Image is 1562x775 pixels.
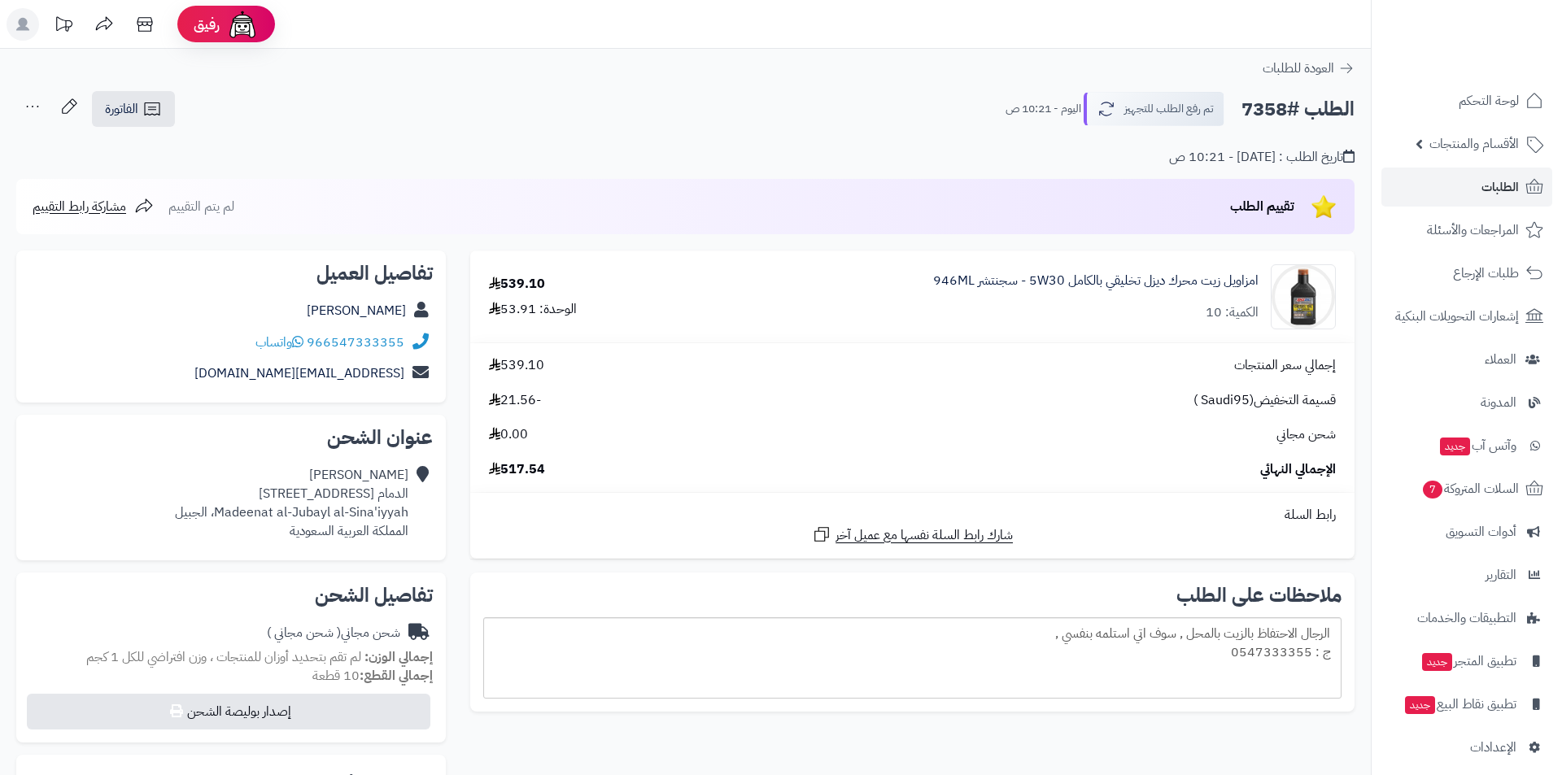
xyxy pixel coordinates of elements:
[1241,93,1355,126] h2: الطلب #7358
[194,364,404,383] a: [EMAIL_ADDRESS][DOMAIN_NAME]
[1381,512,1552,551] a: أدوات التسويق
[1381,297,1552,336] a: إشعارات التحويلات البنكية
[1006,101,1081,117] small: اليوم - 10:21 ص
[1381,685,1552,724] a: تطبيق نقاط البيعجديد
[1381,555,1552,594] a: التقارير
[1260,460,1336,479] span: الإجمالي النهائي
[43,8,84,45] a: تحديثات المنصة
[226,8,259,41] img: ai-face.png
[1440,438,1470,455] span: جديد
[92,91,175,127] a: الفاتورة
[477,506,1348,525] div: رابط السلة
[168,197,234,216] span: لم يتم التقييم
[483,586,1342,605] h2: ملاحظات على الطلب
[1422,480,1443,499] span: 7
[267,624,400,642] div: شحن مجاني
[27,694,430,729] button: إصدار بوليصة الشحن
[483,617,1342,699] div: الرجال الاحتفاظ بالزيت بالمحل , سوف اتي استلمه بنفسي , ج : 0547333355
[307,333,404,352] a: 966547333355
[1417,607,1516,629] span: التطبيقات والخدمات
[267,623,341,642] span: ( شحن مجاني )
[1381,211,1552,250] a: المراجعات والأسئلة
[489,425,528,444] span: 0.00
[1193,391,1336,410] span: قسيمة التخفيض(Saudi95 )
[33,197,126,216] span: مشاركة رابط التقييم
[1481,176,1519,198] span: الطلبات
[1446,520,1516,543] span: أدوات التسويق
[1276,425,1336,444] span: شحن مجاني
[33,197,154,216] a: مشاركة رابط التقييم
[1403,693,1516,716] span: تطبيق نقاط البيع
[1234,356,1336,375] span: إجمالي سعر المنتجات
[1272,264,1335,329] img: 1753775795-dhdqt-ea-90x90.jpg
[1381,340,1552,379] a: العملاء
[1438,434,1516,457] span: وآتس آب
[489,300,577,319] div: الوحدة: 53.91
[1263,59,1334,78] span: العودة للطلبات
[1421,477,1519,500] span: السلات المتروكة
[1381,599,1552,638] a: التطبيقات والخدمات
[1381,254,1552,293] a: طلبات الإرجاع
[1420,650,1516,673] span: تطبيق المتجر
[1084,92,1224,126] button: تم رفع الطلب للتجهيز
[307,301,406,320] a: [PERSON_NAME]
[175,466,408,540] div: [PERSON_NAME] الدمام [STREET_ADDRESS] Madeenat al-Jubayl al-Sina'iyyah، الجبيل المملكة العربية ال...
[312,666,433,686] small: 10 قطعة
[1381,642,1552,681] a: تطبيق المتجرجديد
[360,666,433,686] strong: إجمالي القطع:
[105,99,138,119] span: الفاتورة
[29,263,433,283] h2: تفاصيل العميل
[1169,148,1355,167] div: تاريخ الطلب : [DATE] - 10:21 ص
[489,391,541,410] span: -21.56
[1381,469,1552,508] a: السلات المتروكة7
[489,275,545,294] div: 539.10
[194,15,220,34] span: رفيق
[1459,89,1519,112] span: لوحة التحكم
[1206,303,1259,322] div: الكمية: 10
[1263,59,1355,78] a: العودة للطلبات
[1422,653,1452,671] span: جديد
[1429,133,1519,155] span: الأقسام والمنتجات
[836,526,1013,545] span: شارك رابط السلة نفسها مع عميل آخر
[255,333,303,352] a: واتساب
[1381,426,1552,465] a: وآتس آبجديد
[1381,383,1552,422] a: المدونة
[812,525,1013,545] a: شارك رابط السلة نفسها مع عميل آخر
[29,586,433,605] h2: تفاصيل الشحن
[1485,348,1516,371] span: العملاء
[489,356,544,375] span: 539.10
[933,272,1259,290] a: امزاويل زيت محرك ديزل تخليقي بالكامل 5W30 - سجنتشر 946ML
[1470,736,1516,759] span: الإعدادات
[1381,168,1552,207] a: الطلبات
[1381,81,1552,120] a: لوحة التحكم
[1427,219,1519,242] span: المراجعات والأسئلة
[1405,696,1435,714] span: جديد
[1230,197,1294,216] span: تقييم الطلب
[489,460,545,479] span: 517.54
[1486,564,1516,586] span: التقارير
[364,647,433,667] strong: إجمالي الوزن:
[1381,728,1552,767] a: الإعدادات
[29,428,433,447] h2: عنوان الشحن
[1451,13,1547,47] img: logo-2.png
[1481,391,1516,414] span: المدونة
[86,647,361,667] span: لم تقم بتحديد أوزان للمنتجات ، وزن افتراضي للكل 1 كجم
[1453,262,1519,285] span: طلبات الإرجاع
[1395,305,1519,328] span: إشعارات التحويلات البنكية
